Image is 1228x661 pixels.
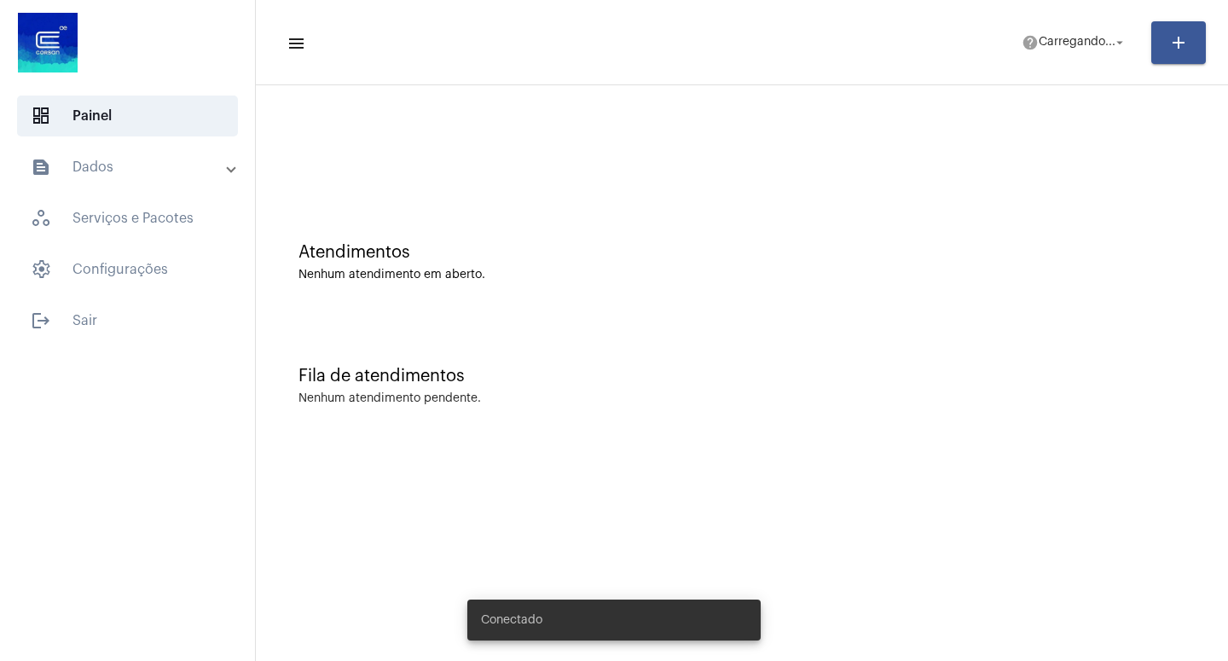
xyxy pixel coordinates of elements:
[31,259,51,280] span: sidenav icon
[10,147,255,188] mat-expansion-panel-header: sidenav iconDados
[287,33,304,54] mat-icon: sidenav icon
[31,208,51,229] span: sidenav icon
[1022,34,1039,51] mat-icon: help
[17,96,238,136] span: Painel
[1039,37,1115,49] span: Carregando...
[298,243,1185,262] div: Atendimentos
[298,269,1185,281] div: Nenhum atendimento em aberto.
[31,157,228,177] mat-panel-title: Dados
[31,106,51,126] span: sidenav icon
[17,249,238,290] span: Configurações
[298,392,481,405] div: Nenhum atendimento pendente.
[1168,32,1189,53] mat-icon: add
[481,612,542,629] span: Conectado
[17,300,238,341] span: Sair
[1011,26,1138,60] button: Carregando...
[1112,35,1127,50] mat-icon: arrow_drop_down
[17,198,238,239] span: Serviços e Pacotes
[14,9,82,77] img: d4669ae0-8c07-2337-4f67-34b0df7f5ae4.jpeg
[31,157,51,177] mat-icon: sidenav icon
[31,310,51,331] mat-icon: sidenav icon
[298,367,1185,386] div: Fila de atendimentos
